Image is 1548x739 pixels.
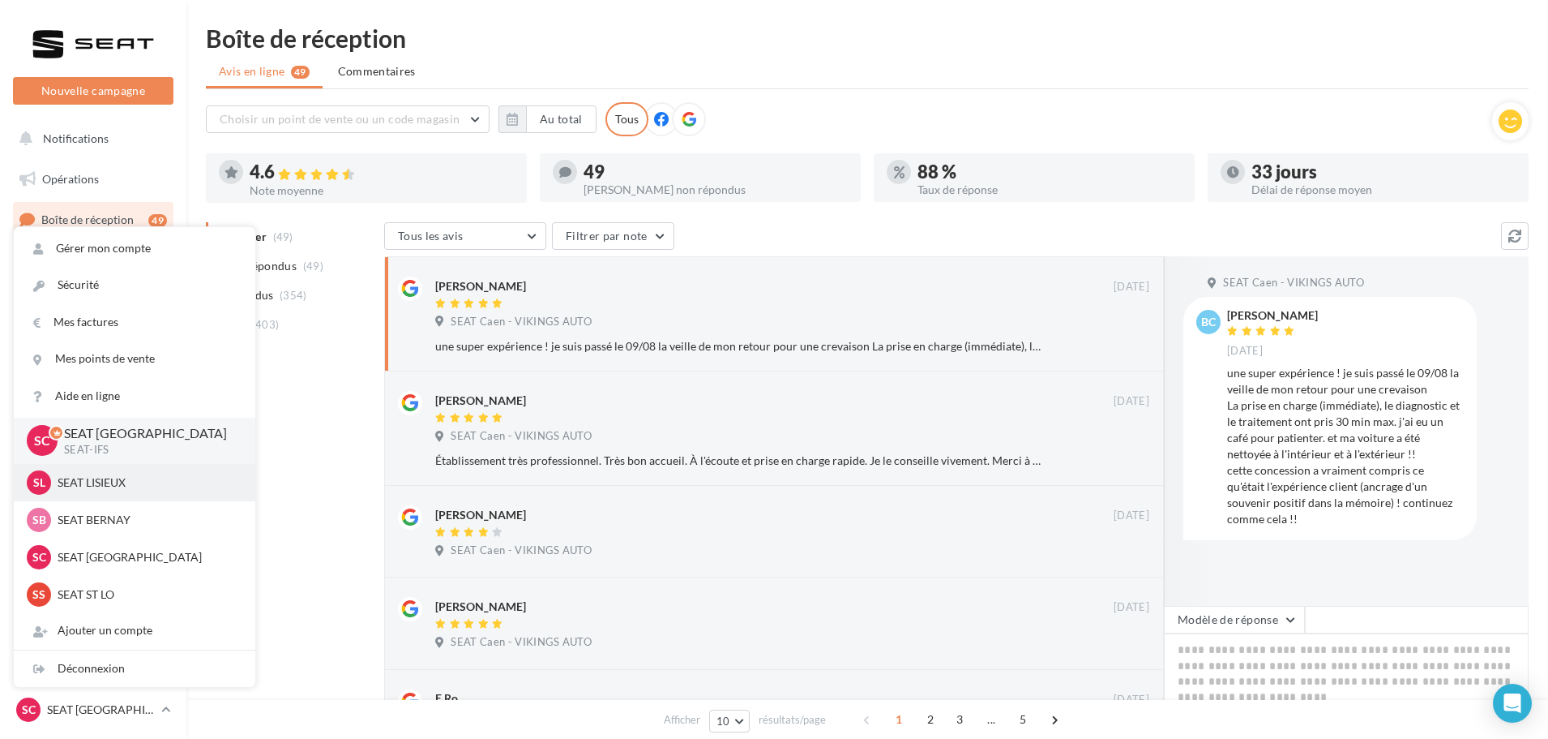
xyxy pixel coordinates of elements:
[252,318,280,331] span: (403)
[886,707,912,733] span: 1
[917,707,943,733] span: 2
[22,702,36,718] span: SC
[10,500,177,548] a: Campagnes DataOnDemand
[1227,310,1318,321] div: [PERSON_NAME]
[14,378,255,415] a: Aide en ligne
[1251,163,1516,181] div: 33 jours
[14,651,255,687] div: Déconnexion
[584,184,848,195] div: [PERSON_NAME] non répondus
[58,475,236,491] p: SEAT LISIEUX
[1114,693,1149,707] span: [DATE]
[32,512,46,528] span: SB
[917,163,1182,181] div: 88 %
[10,406,177,440] a: Calendrier
[1114,600,1149,615] span: [DATE]
[148,214,167,227] div: 49
[32,586,45,603] span: SS
[435,599,526,615] div: [PERSON_NAME]
[10,365,177,399] a: Médiathèque
[47,702,155,718] p: SEAT [GEOGRAPHIC_DATA]
[435,393,526,409] div: [PERSON_NAME]
[303,260,323,273] span: (49)
[10,244,177,278] a: Visibilité en ligne
[947,707,973,733] span: 3
[64,443,229,458] p: SEAT-IFS
[220,112,460,126] span: Choisir un point de vente ou un code magasin
[13,694,173,725] a: SC SEAT [GEOGRAPHIC_DATA]
[221,258,297,274] span: Non répondus
[451,429,592,444] span: SEAT Caen - VIKINGS AUTO
[498,105,597,133] button: Au total
[43,131,109,145] span: Notifications
[280,289,307,302] span: (354)
[451,544,592,558] span: SEAT Caen - VIKINGS AUTO
[250,185,514,196] div: Note moyenne
[10,285,177,319] a: Campagnes
[10,162,177,196] a: Opérations
[338,63,416,79] span: Commentaires
[13,77,173,105] button: Nouvelle campagne
[1227,344,1263,359] span: [DATE]
[33,475,45,491] span: SL
[435,507,526,523] div: [PERSON_NAME]
[1201,314,1216,330] span: bc
[1227,365,1464,527] div: une super expérience ! je suis passé le 09/08 la veille de mon retour pour une crevaison La prise...
[14,304,255,341] a: Mes factures
[1114,394,1149,409] span: [DATE]
[10,324,177,359] a: Contacts
[451,315,592,329] span: SEAT Caen - VIKINGS AUTO
[10,202,177,237] a: Boîte de réception49
[58,549,236,565] p: SEAT [GEOGRAPHIC_DATA]
[917,184,1182,195] div: Taux de réponse
[250,163,514,182] div: 4.6
[10,445,177,493] a: PLV et print personnalisable
[435,278,526,294] div: [PERSON_NAME]
[1114,280,1149,294] span: [DATE]
[14,341,255,377] a: Mes points de vente
[451,635,592,650] span: SEAT Caen - VIKINGS AUTO
[398,229,464,243] span: Tous les avis
[10,122,170,156] button: Notifications
[1251,184,1516,195] div: Délai de réponse moyen
[206,26,1529,50] div: Boîte de réception
[1164,606,1305,634] button: Modèle de réponse
[64,424,229,443] p: SEAT [GEOGRAPHIC_DATA]
[716,715,730,728] span: 10
[42,172,99,186] span: Opérations
[435,453,1044,469] div: Établissement très professionnel. Très bon accueil. À l'écoute et prise en charge rapide. Je le c...
[709,710,750,733] button: 10
[1223,276,1364,290] span: SEAT Caen - VIKINGS AUTO
[384,222,546,250] button: Tous les avis
[435,338,1044,354] div: une super expérience ! je suis passé le 09/08 la veille de mon retour pour une crevaison La prise...
[41,213,134,226] span: Boîte de réception
[759,712,826,728] span: résultats/page
[58,512,236,528] p: SEAT BERNAY
[552,222,674,250] button: Filtrer par note
[1010,707,1036,733] span: 5
[58,586,236,603] p: SEAT ST LO
[978,707,1004,733] span: ...
[32,549,46,565] span: SC
[14,230,255,267] a: Gérer mon compte
[526,105,597,133] button: Au total
[14,612,255,649] div: Ajouter un compte
[206,105,490,133] button: Choisir un point de vente ou un code magasin
[14,267,255,303] a: Sécurité
[664,712,700,728] span: Afficher
[1114,509,1149,523] span: [DATE]
[605,102,648,136] div: Tous
[1493,684,1532,723] div: Open Intercom Messenger
[34,432,50,450] span: SC
[584,163,848,181] div: 49
[435,690,458,707] div: E Ro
